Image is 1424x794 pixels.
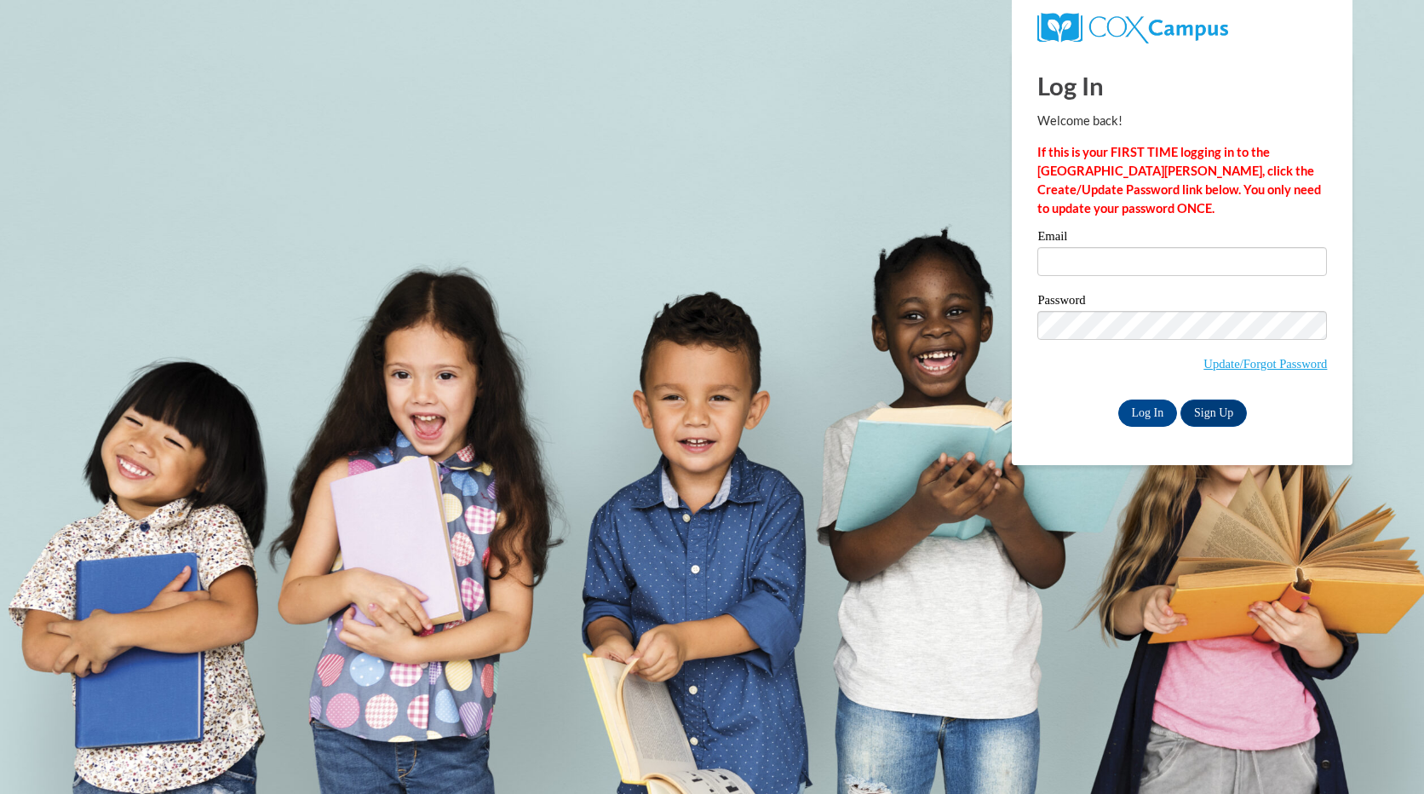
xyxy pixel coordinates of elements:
[1037,20,1227,34] a: COX Campus
[1118,400,1178,427] input: Log In
[1037,145,1321,216] strong: If this is your FIRST TIME logging in to the [GEOGRAPHIC_DATA][PERSON_NAME], click the Create/Upd...
[1203,357,1327,371] a: Update/Forgot Password
[1037,13,1227,43] img: COX Campus
[1037,112,1327,130] p: Welcome back!
[1180,400,1247,427] a: Sign Up
[1037,68,1327,103] h1: Log In
[1037,294,1327,311] label: Password
[1037,230,1327,247] label: Email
